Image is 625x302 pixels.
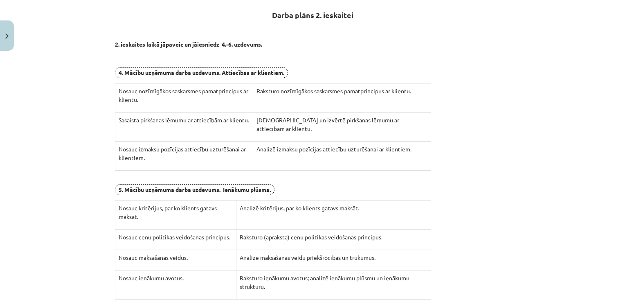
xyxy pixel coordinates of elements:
p: Analizē maksāšanas veidu priekšrocības un trūkumus. [240,253,427,262]
p: Nosauc ienākumu avotus. [119,274,233,282]
p: Raksturo ienākumu avotus; analizē ienākumu plūsmu un ienākumu struktūru. [240,274,427,291]
p: Raksturo nozīmīgākos saskarsmes pamatprincipus ar klientu. [256,87,427,95]
p: Sasaista pirkšanas lēmumu ar attiecībām ar klientu. [119,116,250,124]
p: [DEMOGRAPHIC_DATA] un izvērtē pirkšanas lēmumu ar attiecībām ar klientu. [256,116,427,133]
img: icon-close-lesson-0947bae3869378f0d4975bcd49f059093ad1ed9edebbc8119c70593378902aed.svg [5,34,9,39]
p: Nosauc nozīmīgākos saskarsmes pamatprincipus ar klientu. [119,87,250,104]
p: Nosauc maksāšanas veidus. [119,253,233,262]
b: 4. Mācību uzņēmuma darba uzdevums. Attiecības ar klientiem. [119,69,284,76]
p: Analizē kritērijus, par ko klients gatavs maksāt. [240,204,427,212]
p: Nosauc kritērijus, par ko klients gatavs maksāt. [119,204,233,221]
p: Raksturo (apraksta) cenu politikas veidošanas principus. [240,233,427,241]
p: Analizē izmaksu pozīcijas attiecību uzturēšanai ar klientiem. [256,145,427,153]
strong: Darba plāns 2. ieskaitei [272,10,353,20]
b: 2. ieskaites laikā jāpaveic un jāiesniedz 4.-6. uzdevums. [115,41,262,48]
b: 5. Mācību uzņēmuma darba uzdevums. Ienākumu plūsma. [119,186,271,193]
p: Nosauc izmaksu pozīcijas attiecību uzturēšanai ar klientiem. [119,145,250,162]
p: Nosauc cenu politikas veidošanas principus. [119,233,233,241]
